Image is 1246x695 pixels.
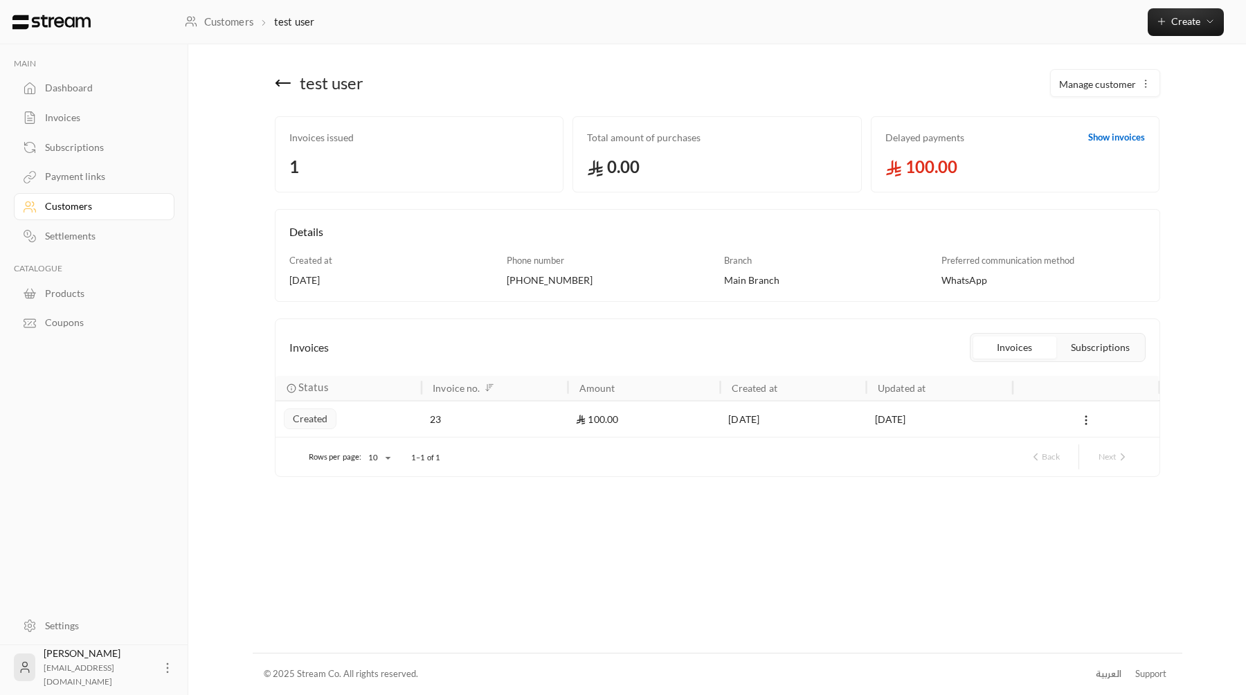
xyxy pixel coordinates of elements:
button: Create [1148,8,1224,36]
button: Invoices [973,336,1056,359]
div: Amount [579,382,615,394]
div: Subscriptions [45,141,157,154]
a: Settlements [14,223,174,250]
img: Logo [11,15,92,30]
div: Main Branch [724,273,928,287]
a: Dashboard [14,75,174,102]
p: Rows per page: [309,451,362,462]
div: test user [300,72,363,94]
div: Dashboard [45,81,157,95]
div: Customers [45,199,157,213]
a: Coupons [14,309,174,336]
nav: breadcrumb [185,14,314,29]
a: Customers [185,14,253,29]
div: [DATE] [728,401,858,437]
div: [DATE] [875,401,1004,437]
span: Manage customer [1059,77,1136,91]
button: Manage customer [1051,70,1159,98]
span: Create [1171,15,1200,27]
span: 0.00 [587,156,847,178]
a: Delayed paymentsShow invoices 100.00 [871,116,1160,192]
div: © 2025 Stream Co. All rights reserved. [264,667,418,681]
span: Branch [724,255,752,266]
p: MAIN [14,58,174,69]
a: Support [1130,662,1171,687]
div: Settings [45,619,157,633]
div: Products [45,287,157,300]
span: [EMAIL_ADDRESS][DOMAIN_NAME] [44,662,114,687]
span: Details [289,225,323,238]
div: Settlements [45,229,157,243]
p: test user [274,14,314,29]
span: Preferred communication method [941,255,1074,266]
span: 100.00 [885,156,1146,178]
div: 100.00 [576,401,712,437]
div: Coupons [45,316,157,330]
span: Invoices [289,339,329,356]
div: [PERSON_NAME] [44,647,152,688]
a: Customers [14,193,174,220]
div: Invoice no. [433,382,480,394]
span: Created at [289,255,332,266]
span: Total amount of purchases [587,131,847,145]
p: CATALOGUE [14,263,174,274]
a: Subscriptions [14,134,174,161]
a: Invoices [14,105,174,132]
div: 23 [430,401,559,437]
span: Delayed payments [885,131,964,145]
a: Payment links [14,163,174,190]
span: WhatsApp [941,274,987,286]
a: Show invoices [1088,131,1145,145]
div: Created at [732,382,777,394]
a: Products [14,280,174,307]
div: العربية [1096,667,1121,681]
span: Invoices issued [289,131,550,145]
span: 1 [289,156,550,178]
button: Subscriptions [1059,336,1142,359]
span: created [293,412,328,426]
span: Phone number [507,255,564,266]
div: Updated at [878,382,926,394]
div: [DATE] [289,273,494,287]
p: 1–1 of 1 [411,452,440,463]
div: [PHONE_NUMBER] [507,273,711,287]
div: 10 [361,449,395,467]
div: Payment links [45,170,157,183]
button: Sort [481,379,498,396]
span: Status [298,380,328,395]
div: Invoices [45,111,157,125]
a: Settings [14,612,174,639]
